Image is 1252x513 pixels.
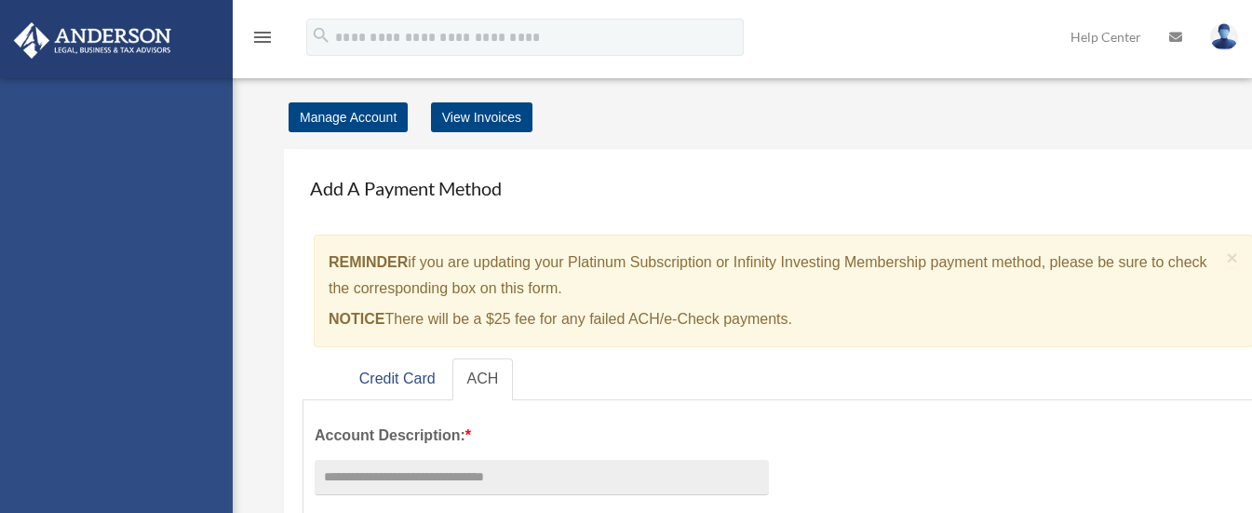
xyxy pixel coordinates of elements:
label: Account Description: [315,423,769,449]
strong: NOTICE [329,311,384,327]
span: × [1227,247,1239,268]
p: There will be a $25 fee for any failed ACH/e-Check payments. [329,306,1219,332]
i: search [311,25,331,46]
a: Credit Card [344,358,451,400]
a: ACH [452,358,514,400]
img: User Pic [1210,23,1238,50]
strong: REMINDER [329,254,408,270]
a: View Invoices [431,102,532,132]
button: Close [1227,248,1239,267]
img: Anderson Advisors Platinum Portal [8,22,177,59]
a: Manage Account [289,102,408,132]
a: menu [251,33,274,48]
i: menu [251,26,274,48]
